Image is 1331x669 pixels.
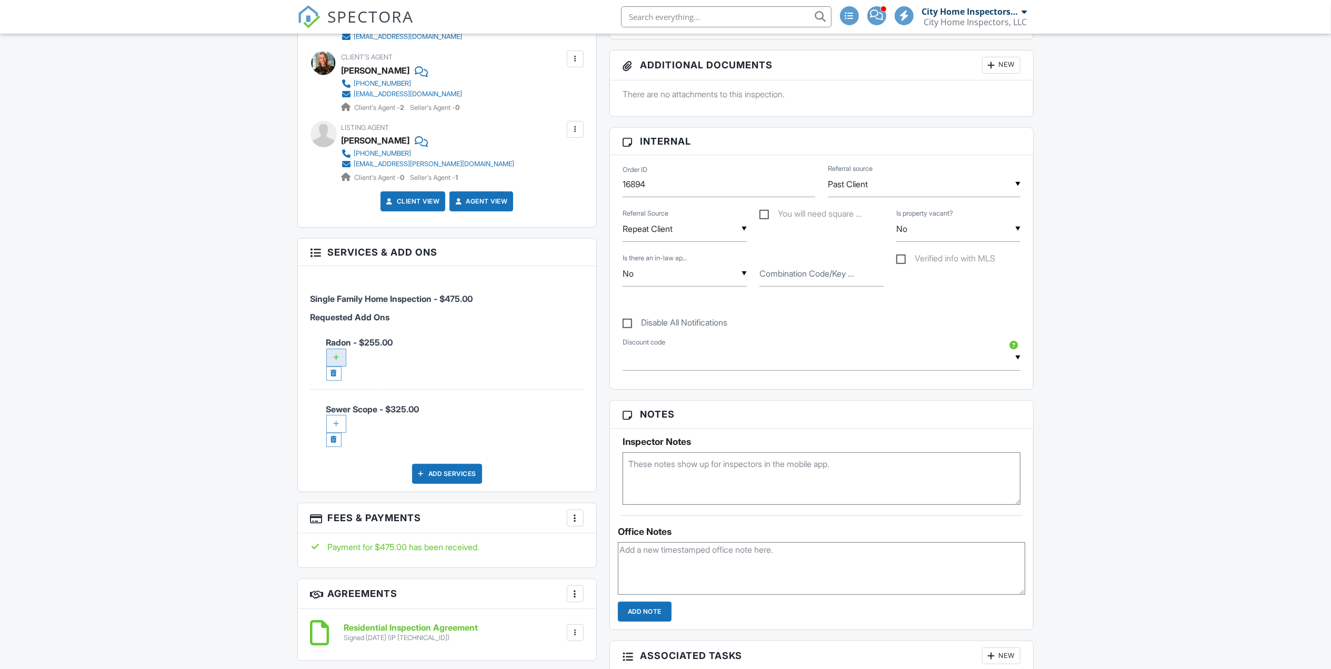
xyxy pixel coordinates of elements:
[297,14,414,36] a: SPECTORA
[342,89,463,99] a: [EMAIL_ADDRESS][DOMAIN_NAME]
[298,239,596,266] h3: Services & Add ons
[355,174,406,181] span: Client's Agent -
[623,318,727,331] label: Disable All Notifications
[342,159,515,169] a: [EMAIL_ADDRESS][PERSON_NAME][DOMAIN_NAME]
[623,88,1021,100] p: There are no attachments to this inspection.
[384,196,440,207] a: Client View
[623,209,668,218] label: Referral Source
[610,401,1034,428] h3: Notes
[828,164,873,174] label: Referral source
[326,404,584,444] span: Sewer Scope - $325.00
[623,254,687,263] label: Is there an in-law apt in attic/basement Or a coach house on property?
[344,634,478,642] div: Signed [DATE] (IP [TECHNICAL_ID])
[922,6,1019,17] div: City Home Inspectors by [PERSON_NAME]
[344,623,478,642] a: Residential Inspection Agreement Signed [DATE] (IP [TECHNICAL_ID])
[311,293,473,304] span: Single Family Home Inspection - $475.00
[328,5,414,27] span: SPECTORA
[982,647,1020,664] div: New
[412,464,482,484] div: Add Services
[456,174,458,181] strong: 1
[759,261,884,287] input: Combination Code/Key Location
[354,149,412,158] div: [PHONE_NUMBER]
[355,104,406,111] span: Client's Agent -
[610,128,1034,155] h3: Internal
[342,53,393,61] span: Client's Agent
[618,526,1026,537] div: Office Notes
[621,6,832,27] input: Search everything...
[623,165,647,175] label: Order ID
[342,148,515,159] a: [PHONE_NUMBER]
[344,623,478,633] h6: Residential Inspection Agreement
[354,90,463,98] div: [EMAIL_ADDRESS][DOMAIN_NAME]
[610,50,1034,80] h3: Additional Documents
[411,174,458,181] span: Seller's Agent -
[297,5,321,28] img: The Best Home Inspection Software - Spectora
[623,338,665,347] label: Discount code
[342,124,389,131] span: Listing Agent
[342,133,410,148] a: [PERSON_NAME]
[311,313,584,322] h6: Requested Add Ons
[354,79,412,88] div: [PHONE_NUMBER]
[759,268,854,279] label: Combination Code/Key Location
[623,437,1021,447] h5: Inspector Notes
[456,104,460,111] strong: 0
[401,104,405,111] strong: 2
[411,104,460,111] span: Seller's Agent -
[311,274,584,313] li: Service: Single Family Home Inspection
[896,209,953,218] label: Is property vacant?
[326,337,584,377] span: Radon - $255.00
[982,57,1020,74] div: New
[298,503,596,533] h3: Fees & Payments
[453,196,507,207] a: Agent View
[896,254,995,267] label: Verified info with MLS
[311,541,584,553] div: Payment for $475.00 has been received.
[640,648,742,663] span: Associated Tasks
[354,160,515,168] div: [EMAIL_ADDRESS][PERSON_NAME][DOMAIN_NAME]
[298,579,596,609] h3: Agreements
[759,209,862,222] label: You will need square footage and year built to complete form. (google it or ask realtor)
[342,78,463,89] a: [PHONE_NUMBER]
[401,174,405,181] strong: 0
[924,17,1027,27] div: City Home Inspectors, LLC
[618,602,672,622] input: Add Note
[342,63,410,78] a: [PERSON_NAME]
